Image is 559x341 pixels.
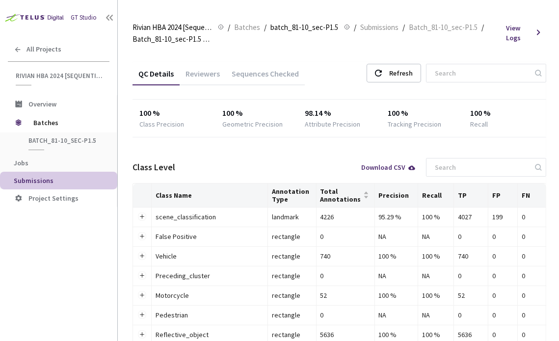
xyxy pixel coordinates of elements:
[180,69,226,85] div: Reviewers
[488,184,518,208] th: FP
[138,311,146,319] button: Expand row
[422,310,450,320] div: NA
[228,22,230,33] li: /
[305,119,360,129] div: Attribute Precision
[138,213,146,221] button: Expand row
[272,231,312,242] div: rectangle
[33,113,101,132] span: Batches
[156,231,264,242] div: False Positive
[379,270,414,281] div: NA
[320,187,361,203] span: Total Annotations
[305,107,373,119] div: 98.14 %
[518,184,546,208] th: FN
[226,69,305,85] div: Sequences Checked
[470,107,539,119] div: 100 %
[320,211,371,222] div: 4226
[138,272,146,280] button: Expand row
[422,211,450,222] div: 100 %
[388,107,456,119] div: 100 %
[506,23,531,43] span: View Logs
[270,22,338,33] span: batch_81-10_sec-P1.5
[156,211,264,222] div: scene_classification
[272,329,312,340] div: rectangle
[28,100,56,108] span: Overview
[320,231,371,242] div: 0
[71,13,97,23] div: GT Studio
[156,329,264,340] div: Reflective_object
[470,119,488,129] div: Recall
[317,184,375,208] th: Total Annotations
[320,290,371,301] div: 52
[409,22,478,33] span: Batch_81-10_sec-P1.5
[379,211,414,222] div: 95.29 %
[320,251,371,262] div: 740
[492,329,513,340] div: 0
[422,290,450,301] div: 100 %
[522,310,542,320] div: 0
[16,72,104,80] span: Rivian HBA 2024 [Sequential]
[458,329,484,340] div: 5636
[360,22,399,33] span: Submissions
[422,329,450,340] div: 100 %
[388,119,441,129] div: Tracking Precision
[458,310,484,320] div: 0
[320,310,371,320] div: 0
[139,119,184,129] div: Class Precision
[272,211,312,222] div: landmark
[492,270,513,281] div: 0
[222,119,283,129] div: Geometric Precision
[407,22,479,32] a: Batch_81-10_sec-P1.5
[272,251,312,262] div: rectangle
[522,290,542,301] div: 0
[492,251,513,262] div: 0
[379,251,414,262] div: 100 %
[138,233,146,240] button: Expand row
[458,211,484,222] div: 4027
[358,22,400,32] a: Submissions
[139,107,208,119] div: 100 %
[268,184,316,208] th: Annotation Type
[429,158,533,176] input: Search
[28,136,101,145] span: batch_81-10_sec-P1.5
[234,22,260,33] span: Batches
[402,22,405,33] li: /
[133,161,175,174] div: Class Level
[492,310,513,320] div: 0
[133,22,212,33] span: Rivian HBA 2024 [Sequential]
[152,184,268,208] th: Class Name
[492,231,513,242] div: 0
[458,251,484,262] div: 740
[379,231,414,242] div: NA
[422,270,450,281] div: NA
[522,329,542,340] div: 0
[361,164,416,171] div: Download CSV
[320,270,371,281] div: 0
[320,329,371,340] div: 5636
[418,184,454,208] th: Recall
[264,22,266,33] li: /
[156,270,264,281] div: Preceding_cluster
[133,69,180,85] div: QC Details
[422,251,450,262] div: 100 %
[522,251,542,262] div: 0
[272,290,312,301] div: rectangle
[481,22,484,33] li: /
[454,184,488,208] th: TP
[354,22,356,33] li: /
[28,194,79,203] span: Project Settings
[27,45,61,53] span: All Projects
[14,158,28,167] span: Jobs
[156,251,264,262] div: Vehicle
[389,64,413,82] div: Refresh
[522,270,542,281] div: 0
[522,211,542,222] div: 0
[375,184,419,208] th: Precision
[272,270,312,281] div: rectangle
[379,310,414,320] div: NA
[379,290,414,301] div: 100 %
[379,329,414,340] div: 100 %
[222,107,291,119] div: 100 %
[156,310,264,320] div: Pedestrian
[138,252,146,260] button: Expand row
[492,211,513,222] div: 199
